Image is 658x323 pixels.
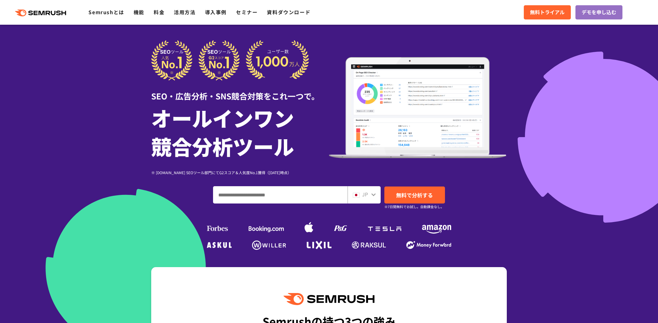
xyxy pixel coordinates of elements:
[174,8,195,16] a: 活用方法
[236,8,258,16] a: セミナー
[575,5,622,19] a: デモを申し込む
[213,187,347,203] input: ドメイン、キーワードまたはURLを入力してください
[284,293,374,305] img: Semrush
[134,8,144,16] a: 機能
[396,191,433,199] span: 無料で分析する
[151,170,329,175] div: ※ [DOMAIN_NAME] SEOツール部門にてG2スコア＆人気度No.1獲得（[DATE]時点）
[524,5,571,19] a: 無料トライアル
[530,8,565,16] span: 無料トライアル
[582,8,616,16] span: デモを申し込む
[384,187,445,203] a: 無料で分析する
[267,8,310,16] a: 資料ダウンロード
[362,191,368,198] span: JP
[151,81,329,102] div: SEO・広告分析・SNS競合対策をこれ一つで。
[384,204,444,210] small: ※7日間無料でお試し。自動課金なし。
[154,8,164,16] a: 料金
[151,103,329,160] h1: オールインワン 競合分析ツール
[88,8,124,16] a: Semrushとは
[205,8,227,16] a: 導入事例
